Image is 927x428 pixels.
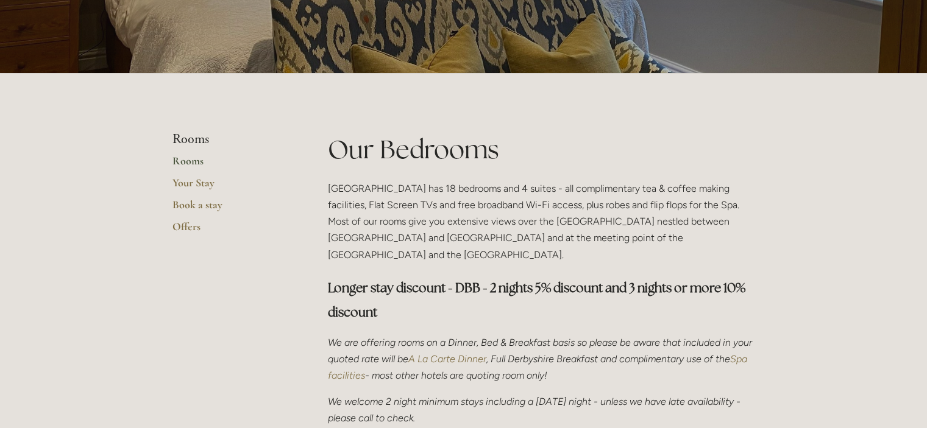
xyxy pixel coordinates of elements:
[328,180,755,263] p: [GEOGRAPHIC_DATA] has 18 bedrooms and 4 suites - all complimentary tea & coffee making facilities...
[172,176,289,198] a: Your Stay
[328,132,755,167] h1: Our Bedrooms
[172,132,289,147] li: Rooms
[328,337,755,365] em: We are offering rooms on a Dinner, Bed & Breakfast basis so please be aware that included in your...
[365,370,547,381] em: - most other hotels are quoting room only!
[408,353,486,365] a: A La Carte Dinner
[328,279,748,320] strong: Longer stay discount - DBB - 2 nights 5% discount and 3 nights or more 10% discount
[172,154,289,176] a: Rooms
[328,396,743,424] em: We welcome 2 night minimum stays including a [DATE] night - unless we have late availability - pl...
[172,220,289,242] a: Offers
[172,198,289,220] a: Book a stay
[486,353,730,365] em: , Full Derbyshire Breakfast and complimentary use of the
